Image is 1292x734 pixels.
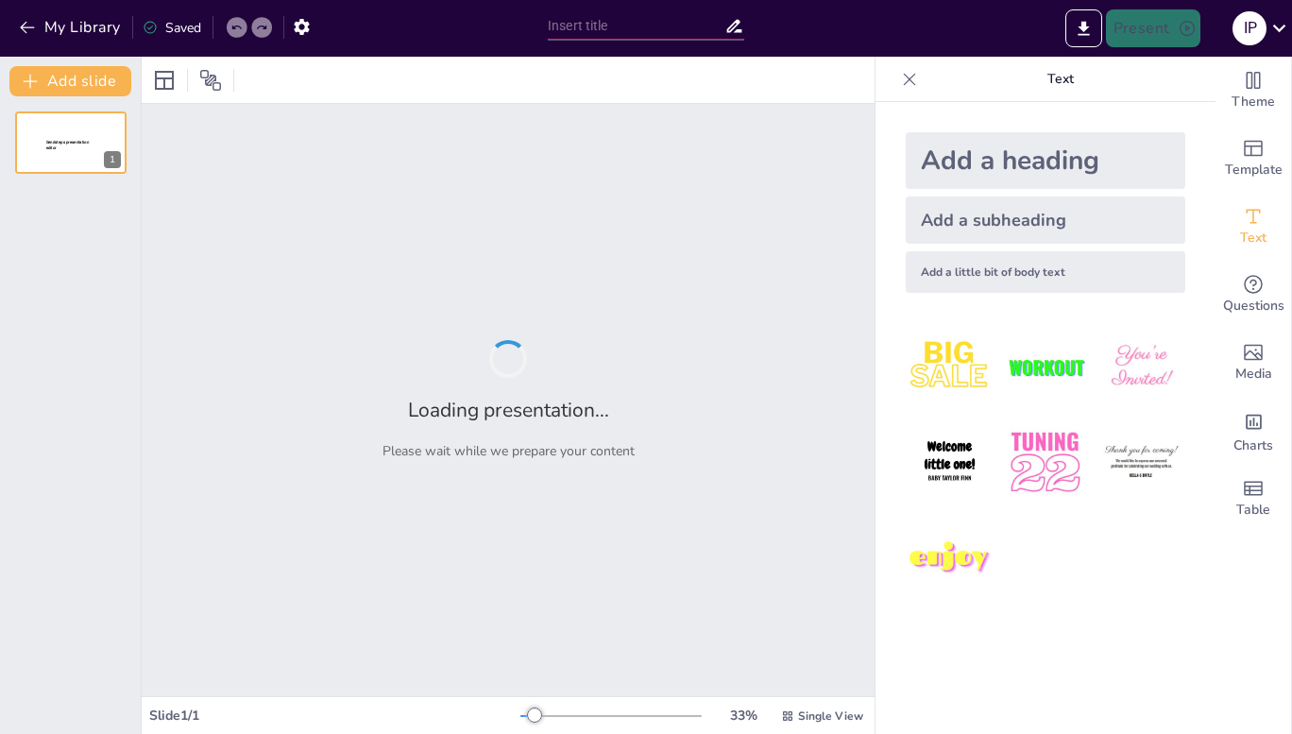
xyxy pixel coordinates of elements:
button: Present [1106,9,1200,47]
img: 3.jpeg [1097,323,1185,411]
img: 6.jpeg [1097,418,1185,506]
div: Change the overall theme [1215,57,1291,125]
img: 7.jpeg [906,515,994,603]
p: Text [925,57,1197,102]
button: Add slide [9,66,131,96]
div: Layout [149,65,179,95]
div: Slide 1 / 1 [149,707,520,725]
div: Add images, graphics, shapes or video [1215,329,1291,397]
span: Single View [798,708,863,724]
div: 1 [104,151,121,168]
img: 5.jpeg [1001,418,1089,506]
span: Charts [1233,435,1273,456]
span: Table [1236,500,1270,521]
span: Template [1225,160,1283,180]
img: 1.jpeg [906,323,994,411]
div: 33 % [721,707,766,725]
div: I P [1232,11,1266,45]
input: Insert title [548,12,724,40]
span: Position [199,69,222,92]
div: Add a table [1215,465,1291,533]
div: Add charts and graphs [1215,397,1291,465]
div: Add a heading [906,132,1185,189]
span: Sendsteps presentation editor [46,140,89,150]
button: My Library [14,12,128,43]
div: Saved [143,19,201,37]
div: Add a subheading [906,196,1185,244]
button: I P [1232,9,1266,47]
button: Export to PowerPoint [1065,9,1102,47]
div: Get real-time input from your audience [1215,261,1291,329]
div: Add a little bit of body text [906,251,1185,293]
img: 4.jpeg [906,418,994,506]
span: Text [1240,228,1266,248]
div: Add text boxes [1215,193,1291,261]
div: Add ready made slides [1215,125,1291,193]
span: Media [1235,364,1272,384]
div: 1 [15,111,127,174]
span: Questions [1223,296,1284,316]
span: Theme [1232,92,1275,112]
img: 2.jpeg [1001,323,1089,411]
p: Please wait while we prepare your content [382,442,635,460]
h2: Loading presentation... [408,397,609,423]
